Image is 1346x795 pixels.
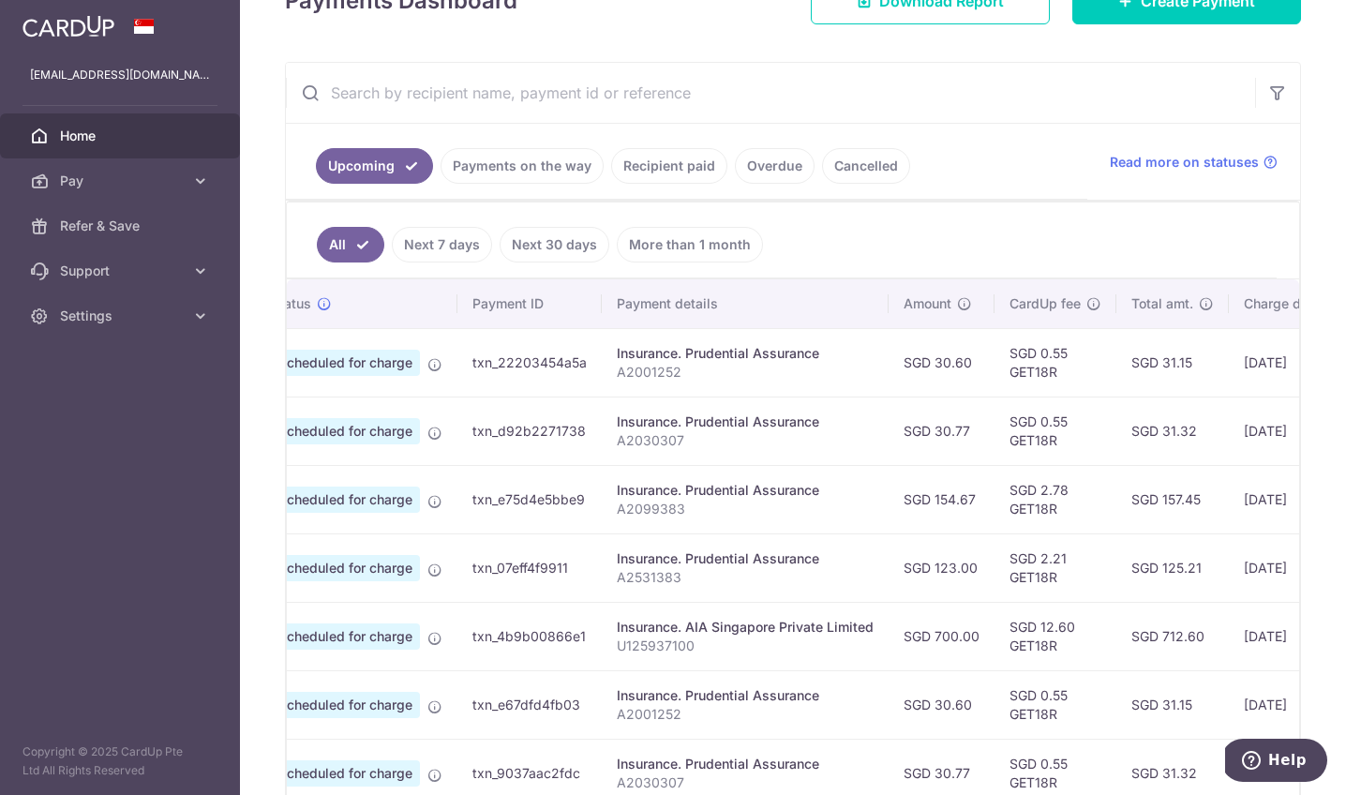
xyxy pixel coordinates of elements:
span: Amount [904,294,951,313]
span: Charge date [1244,294,1321,313]
span: Scheduled for charge [271,623,420,650]
span: Refer & Save [60,217,184,235]
a: All [317,227,384,262]
iframe: Opens a widget where you can find more information [1225,739,1327,786]
td: SGD 157.45 [1116,465,1229,533]
span: Read more on statuses [1110,153,1259,172]
input: Search by recipient name, payment id or reference [286,63,1255,123]
span: Scheduled for charge [271,418,420,444]
span: Settings [60,307,184,325]
span: Scheduled for charge [271,555,420,581]
div: Insurance. Prudential Assurance [617,412,874,431]
td: SGD 125.21 [1116,533,1229,602]
span: Scheduled for charge [271,350,420,376]
td: SGD 2.21 GET18R [995,533,1116,602]
span: Support [60,262,184,280]
p: A2030307 [617,431,874,450]
a: Cancelled [822,148,910,184]
p: A2030307 [617,773,874,792]
a: Next 30 days [500,227,609,262]
p: A2099383 [617,500,874,518]
td: txn_e75d4e5bbe9 [457,465,602,533]
span: Total amt. [1131,294,1193,313]
a: Payments on the way [441,148,604,184]
p: A2531383 [617,568,874,587]
a: Upcoming [316,148,433,184]
td: txn_4b9b00866e1 [457,602,602,670]
a: Read more on statuses [1110,153,1278,172]
td: SGD 12.60 GET18R [995,602,1116,670]
span: Pay [60,172,184,190]
td: SGD 712.60 [1116,602,1229,670]
td: SGD 31.32 [1116,397,1229,465]
td: txn_22203454a5a [457,328,602,397]
span: Scheduled for charge [271,487,420,513]
td: SGD 700.00 [889,602,995,670]
th: Payment details [602,279,889,328]
span: Home [60,127,184,145]
p: [EMAIL_ADDRESS][DOMAIN_NAME] [30,66,210,84]
p: A2001252 [617,363,874,382]
div: Insurance. Prudential Assurance [617,755,874,773]
td: txn_d92b2271738 [457,397,602,465]
span: Scheduled for charge [271,760,420,787]
td: SGD 30.77 [889,397,995,465]
td: SGD 30.60 [889,328,995,397]
p: A2001252 [617,705,874,724]
th: Payment ID [457,279,602,328]
td: txn_e67dfd4fb03 [457,670,602,739]
td: SGD 0.55 GET18R [995,328,1116,397]
span: CardUp fee [1009,294,1081,313]
span: Status [271,294,311,313]
td: SGD 31.15 [1116,328,1229,397]
td: txn_07eff4f9911 [457,533,602,602]
td: SGD 31.15 [1116,670,1229,739]
td: SGD 0.55 GET18R [995,670,1116,739]
div: Insurance. Prudential Assurance [617,344,874,363]
div: Insurance. Prudential Assurance [617,686,874,705]
div: Insurance. Prudential Assurance [617,549,874,568]
a: Recipient paid [611,148,727,184]
img: CardUp [22,15,114,37]
span: Scheduled for charge [271,692,420,718]
td: SGD 2.78 GET18R [995,465,1116,533]
div: Insurance. AIA Singapore Private Limited [617,618,874,637]
td: SGD 154.67 [889,465,995,533]
td: SGD 123.00 [889,533,995,602]
td: SGD 30.60 [889,670,995,739]
a: Next 7 days [392,227,492,262]
div: Insurance. Prudential Assurance [617,481,874,500]
td: SGD 0.55 GET18R [995,397,1116,465]
a: More than 1 month [617,227,763,262]
p: U125937100 [617,637,874,655]
a: Overdue [735,148,815,184]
